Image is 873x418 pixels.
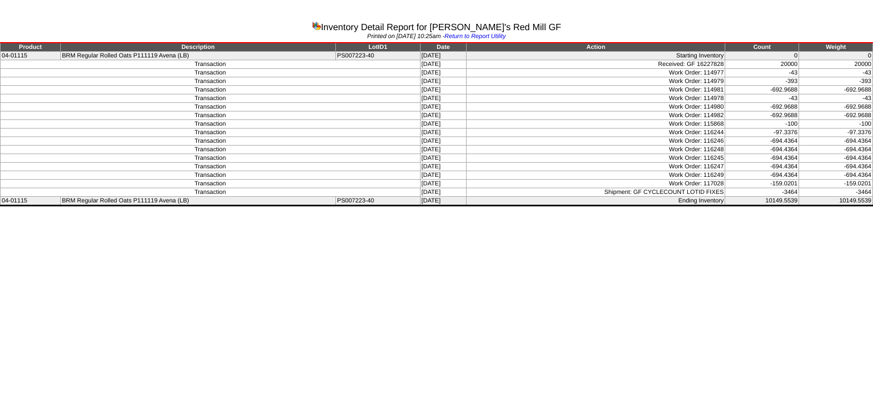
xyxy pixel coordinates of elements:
[467,197,725,206] td: Ending Inventory
[725,129,799,137] td: -97.3376
[420,43,467,52] td: Date
[799,103,873,111] td: -692.9688
[420,188,467,197] td: [DATE]
[725,180,799,188] td: -159.0201
[336,43,421,52] td: LotID1
[420,129,467,137] td: [DATE]
[725,163,799,171] td: -694.4364
[467,77,725,86] td: Work Order: 114979
[1,197,61,206] td: 04-01115
[725,197,799,206] td: 10149.5539
[1,171,421,180] td: Transaction
[725,52,799,60] td: 0
[60,52,335,60] td: BRM Regular Rolled Oats P111119 Avena (LB)
[1,120,421,129] td: Transaction
[1,154,421,163] td: Transaction
[1,60,421,69] td: Transaction
[725,120,799,129] td: -100
[1,129,421,137] td: Transaction
[725,137,799,146] td: -694.4364
[420,137,467,146] td: [DATE]
[420,163,467,171] td: [DATE]
[420,52,467,60] td: [DATE]
[1,188,421,197] td: Transaction
[467,163,725,171] td: Work Order: 116247
[420,77,467,86] td: [DATE]
[1,94,421,103] td: Transaction
[799,146,873,154] td: -694.4364
[467,180,725,188] td: Work Order: 117028
[799,77,873,86] td: -393
[725,77,799,86] td: -393
[799,137,873,146] td: -694.4364
[1,52,61,60] td: 04-01115
[1,163,421,171] td: Transaction
[799,43,873,52] td: Weight
[1,86,421,94] td: Transaction
[467,137,725,146] td: Work Order: 116246
[1,111,421,120] td: Transaction
[312,21,321,30] img: graph.gif
[420,60,467,69] td: [DATE]
[467,171,725,180] td: Work Order: 116249
[60,43,335,52] td: Description
[725,154,799,163] td: -694.4364
[725,60,799,69] td: 20000
[799,154,873,163] td: -694.4364
[444,33,506,40] a: Return to Report Utility
[420,146,467,154] td: [DATE]
[336,197,421,206] td: PS007223-40
[725,171,799,180] td: -694.4364
[1,77,421,86] td: Transaction
[420,154,467,163] td: [DATE]
[467,188,725,197] td: Shipment: GF CYCLECOUNT LOTID FIXES
[467,120,725,129] td: Work Order: 115868
[467,52,725,60] td: Starting Inventory
[1,146,421,154] td: Transaction
[420,171,467,180] td: [DATE]
[60,197,335,206] td: BRM Regular Rolled Oats P111119 Avena (LB)
[467,86,725,94] td: Work Order: 114981
[467,69,725,77] td: Work Order: 114977
[467,154,725,163] td: Work Order: 116245
[1,69,421,77] td: Transaction
[467,111,725,120] td: Work Order: 114982
[799,94,873,103] td: -43
[467,129,725,137] td: Work Order: 116244
[799,111,873,120] td: -692.9688
[1,180,421,188] td: Transaction
[420,86,467,94] td: [DATE]
[336,52,421,60] td: PS007223-40
[420,69,467,77] td: [DATE]
[799,60,873,69] td: 20000
[725,103,799,111] td: -692.9688
[799,69,873,77] td: -43
[467,43,725,52] td: Action
[725,146,799,154] td: -694.4364
[467,146,725,154] td: Work Order: 116248
[725,69,799,77] td: -43
[1,137,421,146] td: Transaction
[725,188,799,197] td: -3464
[725,94,799,103] td: -43
[420,180,467,188] td: [DATE]
[467,103,725,111] td: Work Order: 114980
[725,111,799,120] td: -692.9688
[799,163,873,171] td: -694.4364
[1,43,61,52] td: Product
[467,60,725,69] td: Received: GF 16227828
[799,120,873,129] td: -100
[799,180,873,188] td: -159.0201
[1,103,421,111] td: Transaction
[799,188,873,197] td: -3464
[420,94,467,103] td: [DATE]
[799,129,873,137] td: -97.3376
[725,43,799,52] td: Count
[420,103,467,111] td: [DATE]
[420,120,467,129] td: [DATE]
[725,86,799,94] td: -692.9688
[799,171,873,180] td: -694.4364
[420,197,467,206] td: [DATE]
[420,111,467,120] td: [DATE]
[799,197,873,206] td: 10149.5539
